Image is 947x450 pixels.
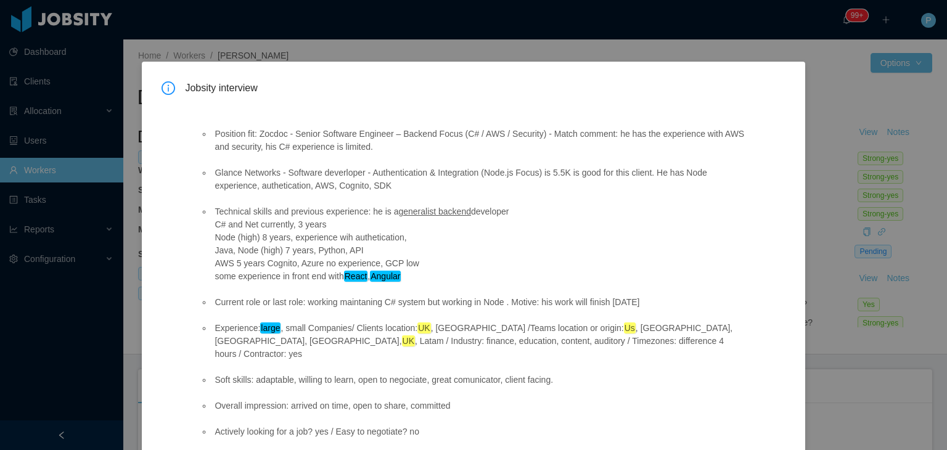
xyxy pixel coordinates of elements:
[212,166,745,192] li: Glance Networks - Software deverloper - Authentication & Integration (Node.js Focus) is 5.5K is g...
[212,128,745,153] li: Position fit: Zocdoc - Senior Software Engineer – Backend Focus (C# / AWS / Security) - Match com...
[370,271,401,282] em: Angular
[402,335,415,346] em: UK
[185,81,785,95] span: Jobsity interview
[260,322,281,333] em: large
[212,205,745,283] li: Technical skills and previous experience: he is a developer C# and Net currently, 3 years Node (h...
[624,322,636,333] em: Us
[398,207,471,216] ins: generalist backend
[212,322,745,361] li: Experience: , small Companies/ Clients location: , [GEOGRAPHIC_DATA] /Teams location or origin: ,...
[212,374,745,387] li: Soft skills: adaptable, willing to learn, open to negociate, great comunicator, client facing.
[417,322,430,333] em: UK
[162,81,175,95] i: icon: info-circle
[212,296,745,309] li: Current role or last role: working maintaning C# system but working in Node . Motive: his work wi...
[344,271,368,282] em: React
[212,399,745,412] li: Overall impression: arrived on time, open to share, committed
[212,425,745,438] li: Actively looking for a job? yes / Easy to negotiate? no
